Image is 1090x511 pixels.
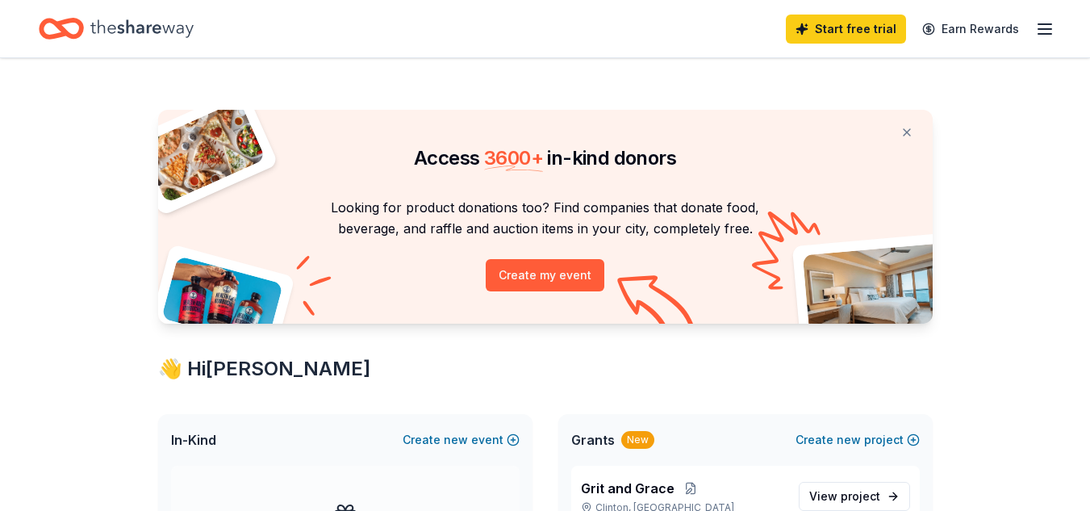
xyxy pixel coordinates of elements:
[786,15,906,44] a: Start free trial
[484,146,543,170] span: 3600 +
[171,430,216,450] span: In-Kind
[617,275,698,336] img: Curvy arrow
[140,100,265,203] img: Pizza
[177,197,913,240] p: Looking for product donations too? Find companies that donate food, beverage, and raffle and auct...
[571,430,615,450] span: Grants
[486,259,604,291] button: Create my event
[581,479,674,498] span: Grit and Grace
[158,356,933,382] div: 👋 Hi [PERSON_NAME]
[444,430,468,450] span: new
[841,489,880,503] span: project
[913,15,1029,44] a: Earn Rewards
[39,10,194,48] a: Home
[837,430,861,450] span: new
[414,146,676,170] span: Access in-kind donors
[799,482,910,511] a: View project
[403,430,520,450] button: Createnewevent
[809,487,880,506] span: View
[621,431,654,449] div: New
[796,430,920,450] button: Createnewproject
